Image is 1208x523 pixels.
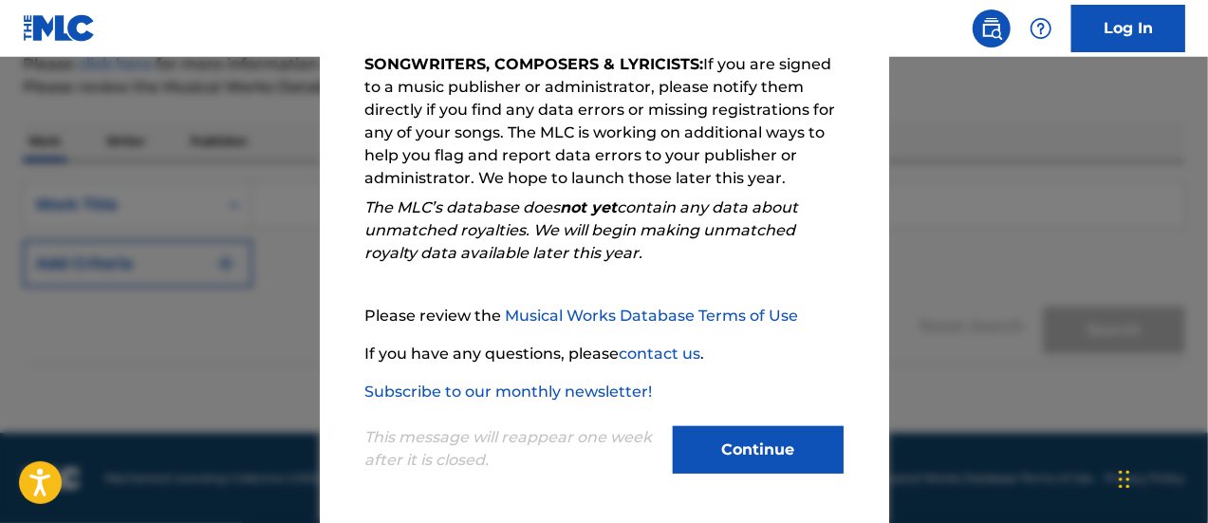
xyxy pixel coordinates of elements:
p: If you have any questions, please . [365,343,844,365]
strong: not yet [561,198,618,216]
em: The MLC’s database does contain any data about unmatched royalties. We will begin making unmatche... [365,198,799,262]
a: contact us [620,345,701,363]
p: Please review the [365,305,844,327]
img: search [980,17,1003,40]
a: Subscribe to our monthly newsletter! [365,383,653,401]
p: If you are signed to a music publisher or administrator, please notify them directly if you find ... [365,53,844,190]
a: Public Search [973,9,1011,47]
img: MLC Logo [23,14,96,42]
strong: SONGWRITERS, COMPOSERS & LYRICISTS: [365,55,704,73]
div: Help [1022,9,1060,47]
iframe: Chat Widget [1113,432,1208,523]
button: Continue [673,426,844,474]
p: This message will reappear one week after it is closed. [365,426,661,472]
div: Widget chat [1113,432,1208,523]
a: Musical Works Database Terms of Use [506,307,799,325]
div: Trascina [1119,451,1130,508]
a: Log In [1071,5,1185,52]
img: help [1030,17,1052,40]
